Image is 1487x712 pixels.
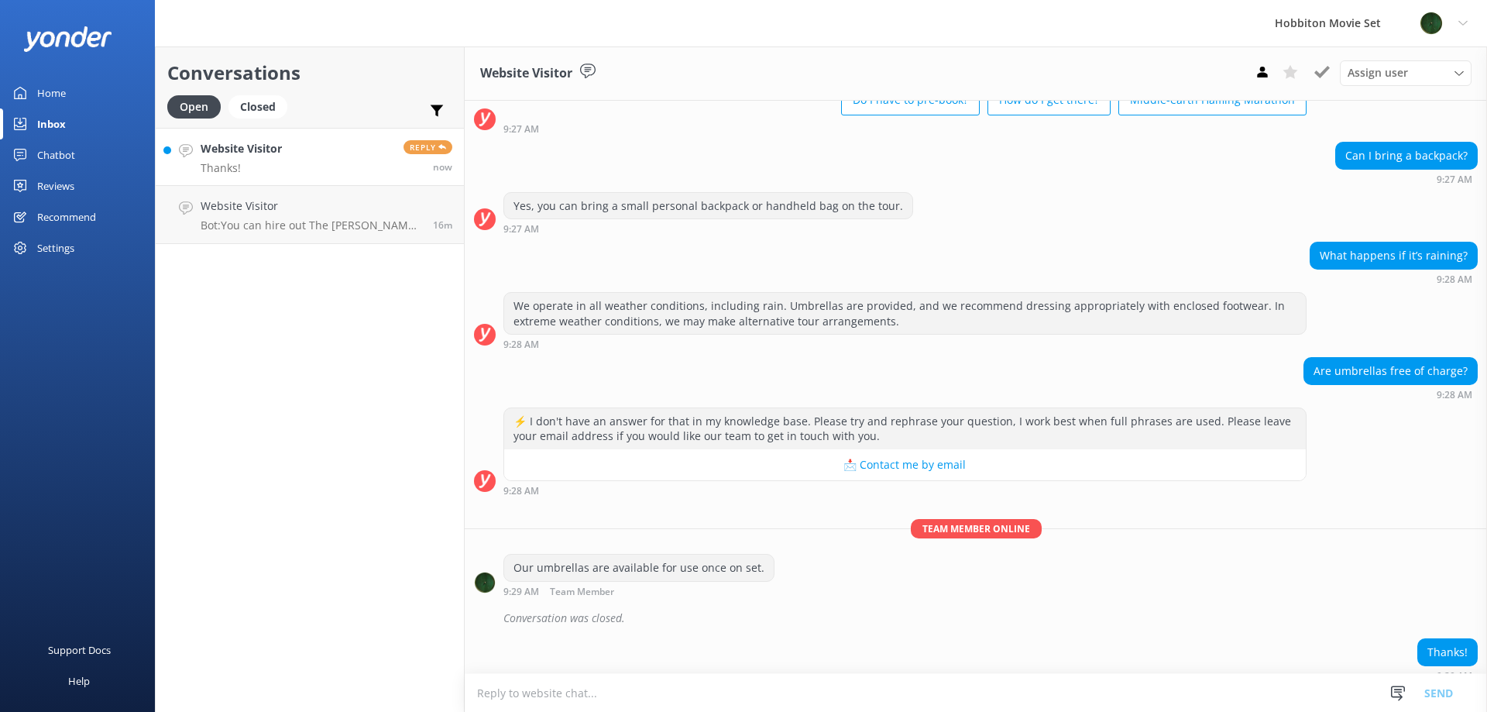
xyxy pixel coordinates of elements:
[1437,672,1472,681] strong: 9:29 AM
[503,339,1307,349] div: Aug 24 2025 09:28am (UTC +12:00) Pacific/Auckland
[841,84,980,115] button: Do I have to pre-book?
[156,186,464,244] a: Website VisitorBot:You can hire out The [PERSON_NAME] for private functions and events. For more ...
[201,161,282,175] p: Thanks!
[503,223,913,234] div: Aug 24 2025 09:27am (UTC +12:00) Pacific/Auckland
[1417,670,1478,681] div: Aug 24 2025 09:29am (UTC +12:00) Pacific/Auckland
[1340,60,1472,85] div: Assign User
[504,408,1306,449] div: ⚡ I don't have an answer for that in my knowledge base. Please try and rephrase your question, I ...
[1336,143,1477,169] div: Can I bring a backpack?
[1437,390,1472,400] strong: 9:28 AM
[37,170,74,201] div: Reviews
[503,123,1307,134] div: Aug 24 2025 09:27am (UTC +12:00) Pacific/Auckland
[503,125,539,134] strong: 9:27 AM
[37,232,74,263] div: Settings
[1348,64,1408,81] span: Assign user
[37,77,66,108] div: Home
[987,84,1111,115] button: How do I get there?
[503,487,539,496] strong: 9:28 AM
[1118,84,1307,115] button: Middle-earth Halfling Marathon
[201,218,421,232] p: Bot: You can hire out The [PERSON_NAME] for private functions and events. For more information ab...
[503,587,539,597] strong: 9:29 AM
[504,449,1306,480] button: 📩 Contact me by email
[37,108,66,139] div: Inbox
[1418,639,1477,666] div: Thanks!
[1303,389,1478,400] div: Aug 24 2025 09:28am (UTC +12:00) Pacific/Auckland
[474,605,1478,631] div: 2025-08-23T21:29:34.452
[23,26,112,52] img: yonder-white-logo.png
[1420,12,1443,35] img: 34-1625720359.png
[1335,174,1478,184] div: Aug 24 2025 09:27am (UTC +12:00) Pacific/Auckland
[504,555,774,581] div: Our umbrellas are available for use once on set.
[433,160,452,174] span: Aug 24 2025 09:29am (UTC +12:00) Pacific/Auckland
[1304,358,1477,384] div: Are umbrellas free of charge?
[1310,242,1477,269] div: What happens if it’s raining?
[156,128,464,186] a: Website VisitorThanks!Replynow
[503,485,1307,496] div: Aug 24 2025 09:28am (UTC +12:00) Pacific/Auckland
[503,225,539,234] strong: 9:27 AM
[503,586,774,597] div: Aug 24 2025 09:29am (UTC +12:00) Pacific/Auckland
[504,293,1306,334] div: We operate in all weather conditions, including rain. Umbrellas are provided, and we recommend dr...
[167,58,452,88] h2: Conversations
[433,218,452,232] span: Aug 24 2025 09:12am (UTC +12:00) Pacific/Auckland
[1437,275,1472,284] strong: 9:28 AM
[1437,175,1472,184] strong: 9:27 AM
[404,140,452,154] span: Reply
[911,519,1042,538] span: Team member online
[504,193,912,219] div: Yes, you can bring a small personal backpack or handheld bag on the tour.
[167,95,221,119] div: Open
[201,198,421,215] h4: Website Visitor
[48,635,111,666] div: Support Docs
[503,340,539,349] strong: 9:28 AM
[201,140,282,157] h4: Website Visitor
[503,605,1478,631] div: Conversation was closed.
[37,139,75,170] div: Chatbot
[550,587,614,597] span: Team Member
[228,98,295,115] a: Closed
[1310,273,1478,284] div: Aug 24 2025 09:28am (UTC +12:00) Pacific/Auckland
[167,98,228,115] a: Open
[68,666,90,697] div: Help
[37,201,96,232] div: Recommend
[228,95,287,119] div: Closed
[480,64,572,84] h3: Website Visitor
